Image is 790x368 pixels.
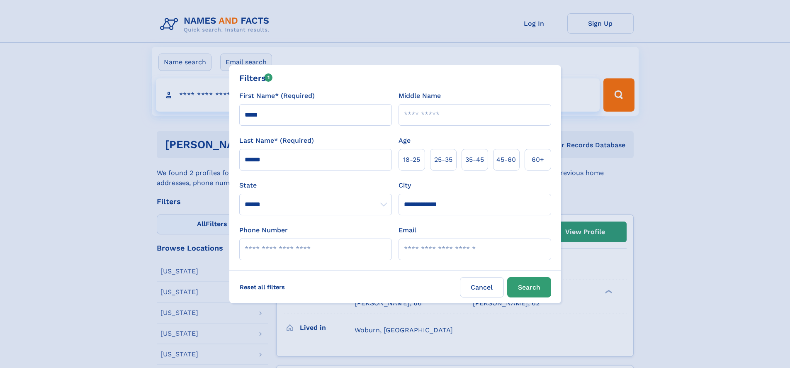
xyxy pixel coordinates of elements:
button: Search [507,277,551,297]
label: Last Name* (Required) [239,136,314,146]
label: First Name* (Required) [239,91,315,101]
span: 35‑45 [465,155,484,165]
span: 60+ [532,155,544,165]
label: Age [399,136,411,146]
label: Cancel [460,277,504,297]
label: City [399,180,411,190]
label: Phone Number [239,225,288,235]
label: State [239,180,392,190]
label: Reset all filters [234,277,290,297]
label: Middle Name [399,91,441,101]
label: Email [399,225,416,235]
span: 45‑60 [496,155,516,165]
span: 18‑25 [403,155,420,165]
span: 25‑35 [434,155,452,165]
div: Filters [239,72,273,84]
